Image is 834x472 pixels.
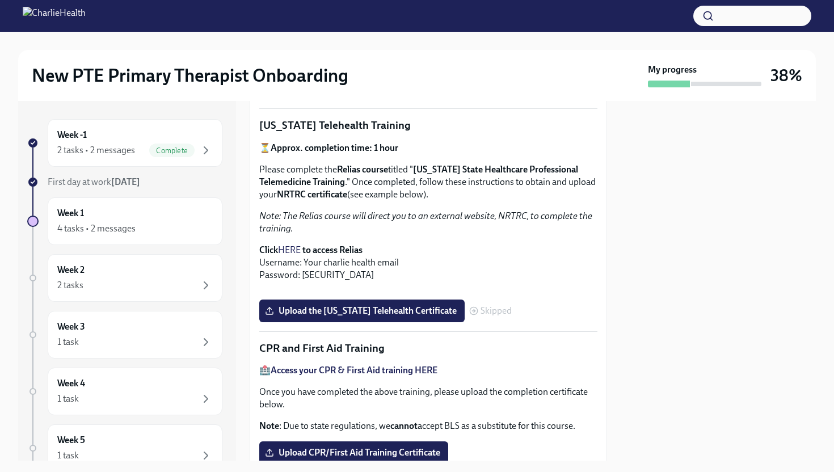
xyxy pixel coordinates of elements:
a: Week -12 tasks • 2 messagesComplete [27,119,222,167]
p: ⏳ [259,142,597,154]
span: Upload the [US_STATE] Telehealth Certificate [267,305,457,317]
h6: Week 1 [57,207,84,220]
img: CharlieHealth [23,7,86,25]
p: 🏥 [259,364,597,377]
label: Upload CPR/First Aid Training Certificate [259,441,448,464]
div: 2 tasks [57,279,83,292]
div: 1 task [57,449,79,462]
a: Week 14 tasks • 2 messages [27,197,222,245]
span: Complete [149,146,195,155]
span: Skipped [481,306,512,315]
p: CPR and First Aid Training [259,341,597,356]
h6: Week -1 [57,129,87,141]
h3: 38% [770,65,802,86]
p: : Due to state regulations, we accept BLS as a substitute for this course. [259,420,597,432]
a: First day at work[DATE] [27,176,222,188]
div: 1 task [57,393,79,405]
strong: [DATE] [111,176,140,187]
strong: [US_STATE] State Healthcare Professional Telemedicine Training [259,164,578,187]
strong: Note [259,420,279,431]
p: Username: Your charlie health email Password: [SECURITY_DATA] [259,244,597,281]
strong: NRTRC certificate [277,189,347,200]
a: HERE [278,245,301,255]
div: 1 task [57,336,79,348]
h6: Week 2 [57,264,85,276]
p: Once you have completed the above training, please upload the completion certificate below. [259,386,597,411]
p: Please complete the titled " ." Once completed, follow these instructions to obtain and upload yo... [259,163,597,201]
a: Week 41 task [27,368,222,415]
h6: Week 4 [57,377,85,390]
strong: cannot [390,420,418,431]
span: First day at work [48,176,140,187]
strong: Relias course [337,164,388,175]
strong: Click [259,245,278,255]
h2: New PTE Primary Therapist Onboarding [32,64,348,87]
div: 2 tasks • 2 messages [57,144,135,157]
span: Upload CPR/First Aid Training Certificate [267,447,440,458]
h6: Week 3 [57,321,85,333]
em: Note: The Relias course will direct you to an external website, NRTRC, to complete the training. [259,210,592,234]
label: Upload the [US_STATE] Telehealth Certificate [259,300,465,322]
strong: My progress [648,64,697,76]
strong: to access Relias [302,245,363,255]
div: 4 tasks • 2 messages [57,222,136,235]
h6: Week 5 [57,434,85,446]
a: Week 51 task [27,424,222,472]
p: [US_STATE] Telehealth Training [259,118,597,133]
a: Week 22 tasks [27,254,222,302]
strong: Approx. completion time: 1 hour [271,142,398,153]
a: Week 31 task [27,311,222,359]
a: Access your CPR & First Aid training HERE [271,365,437,376]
